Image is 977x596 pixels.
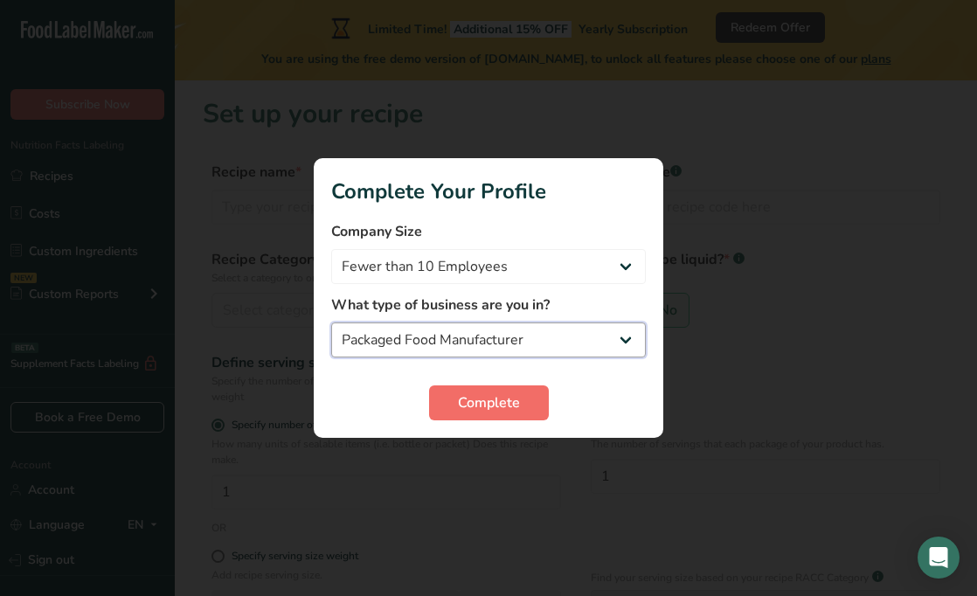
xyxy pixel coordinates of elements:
[918,537,960,579] div: Open Intercom Messenger
[429,385,549,420] button: Complete
[331,295,646,315] label: What type of business are you in?
[331,221,646,242] label: Company Size
[458,392,520,413] span: Complete
[331,176,646,207] h1: Complete Your Profile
